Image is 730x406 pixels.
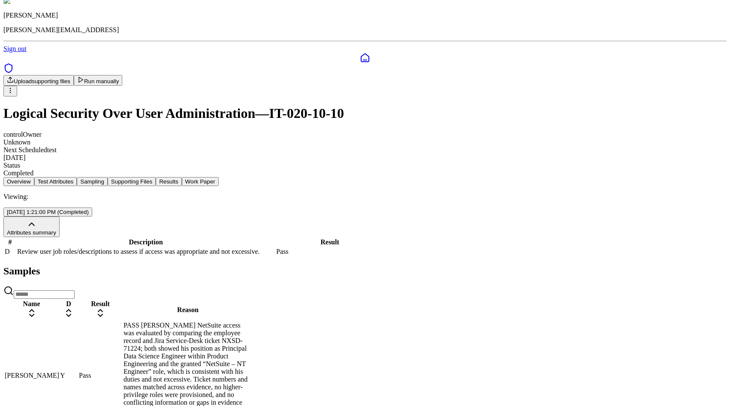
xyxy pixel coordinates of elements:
div: Completed [3,169,727,177]
button: Test Attributes [34,177,77,186]
div: Name [5,300,58,308]
div: Pass [79,372,122,379]
button: [DATE] 1:21:00 PM (Completed) [3,208,92,217]
button: Results [156,177,181,186]
span: Pass [276,248,288,255]
button: Attributes summary [3,217,60,237]
a: Sign out [3,45,27,52]
button: More Options [3,86,17,96]
div: D [60,300,77,308]
span: Unknown [3,138,30,146]
div: Result [79,300,122,308]
div: Status [3,162,727,169]
h1: Logical Security Over User Administration — IT-020-10-10 [3,105,727,121]
h2: Samples [3,265,727,277]
span: Attributes summary [7,229,56,236]
div: [DATE] [3,154,727,162]
button: Work Paper [182,177,219,186]
div: [PERSON_NAME] [5,372,58,379]
p: [PERSON_NAME][EMAIL_ADDRESS] [3,26,727,34]
button: Uploadsupporting files [3,75,74,86]
td: D [4,247,16,256]
button: Sampling [77,177,108,186]
div: Result [276,238,383,246]
div: Reason [124,306,252,314]
a: SOC 1 Reports [3,67,14,75]
a: Dashboard [3,53,727,63]
div: # [5,238,15,246]
span: Y [60,372,65,379]
div: Review user job roles/descriptions to assess if access was appropriate and not excessive. [17,248,275,256]
div: control Owner [3,131,727,138]
div: Next Scheduled test [3,146,727,154]
div: Description [17,238,275,246]
button: Overview [3,177,34,186]
p: [PERSON_NAME] [3,12,727,19]
nav: Tabs [3,177,727,186]
button: Run manually [74,75,123,86]
button: Supporting Files [108,177,156,186]
p: Viewing: [3,193,727,201]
